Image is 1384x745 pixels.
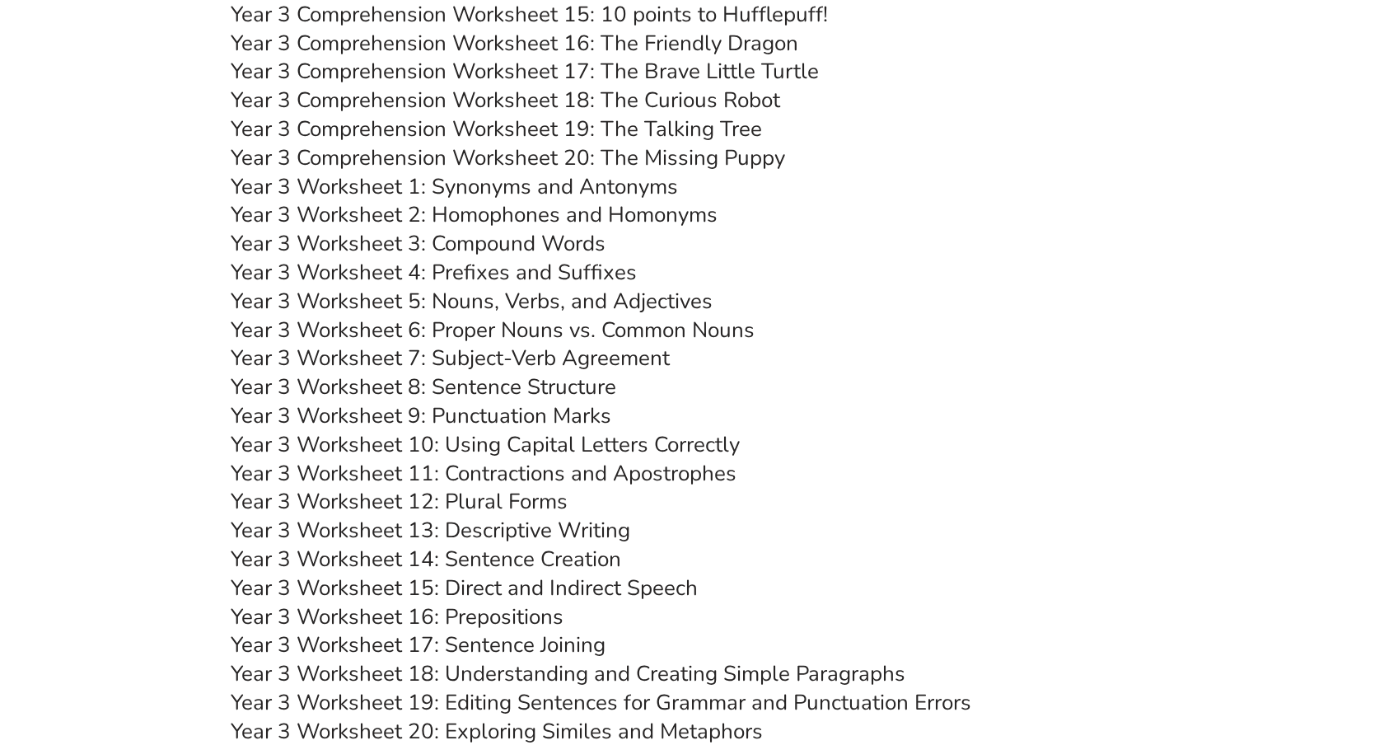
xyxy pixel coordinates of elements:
[231,287,713,316] a: Year 3 Worksheet 5: Nouns, Verbs, and Adjectives
[231,487,568,516] a: Year 3 Worksheet 12: Plural Forms
[231,372,616,401] a: Year 3 Worksheet 8: Sentence Structure
[231,86,780,115] a: Year 3 Comprehension Worksheet 18: The Curious Robot
[231,602,563,631] a: Year 3 Worksheet 16: Prepositions
[231,516,630,545] a: Year 3 Worksheet 13: Descriptive Writing
[231,545,621,574] a: Year 3 Worksheet 14: Sentence Creation
[231,574,698,602] a: Year 3 Worksheet 15: Direct and Indirect Speech
[231,630,605,659] a: Year 3 Worksheet 17: Sentence Joining
[231,29,798,58] a: Year 3 Comprehension Worksheet 16: The Friendly Dragon
[231,258,637,287] a: Year 3 Worksheet 4: Prefixes and Suffixes
[231,459,736,488] a: Year 3 Worksheet 11: Contractions and Apostrophes
[231,172,678,201] a: Year 3 Worksheet 1: Synonyms and Antonyms
[231,688,971,717] a: Year 3 Worksheet 19: Editing Sentences for Grammar and Punctuation Errors
[231,57,819,86] a: Year 3 Comprehension Worksheet 17: The Brave Little Turtle
[231,316,755,344] a: Year 3 Worksheet 6: Proper Nouns vs. Common Nouns
[231,401,611,430] a: Year 3 Worksheet 9: Punctuation Marks
[231,659,905,688] a: Year 3 Worksheet 18: Understanding and Creating Simple Paragraphs
[231,430,740,459] a: Year 3 Worksheet 10: Using Capital Letters Correctly
[231,344,670,372] a: Year 3 Worksheet 7: Subject-Verb Agreement
[231,229,605,258] a: Year 3 Worksheet 3: Compound Words
[231,115,762,143] a: Year 3 Comprehension Worksheet 19: The Talking Tree
[231,200,718,229] a: Year 3 Worksheet 2: Homophones and Homonyms
[231,143,785,172] a: Year 3 Comprehension Worksheet 20: The Missing Puppy
[1101,559,1384,745] iframe: Chat Widget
